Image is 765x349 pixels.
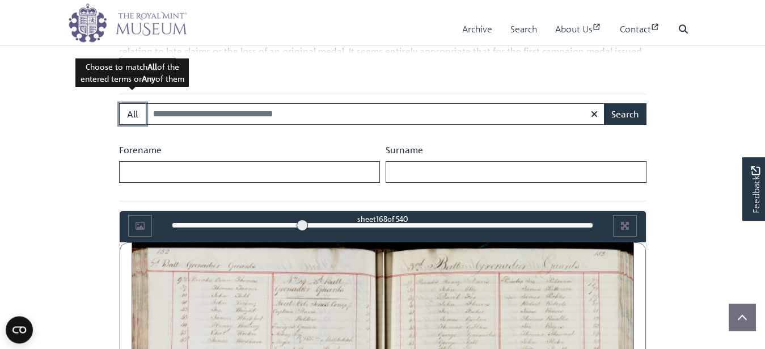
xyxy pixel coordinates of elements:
[749,166,762,213] span: Feedback
[119,143,162,157] label: Forename
[462,13,492,45] a: Archive
[142,73,155,83] strong: Any
[119,103,146,125] button: All
[742,157,765,221] a: Would you like to provide feedback?
[613,215,637,237] button: Full screen mode
[510,13,537,45] a: Search
[386,143,423,157] label: Surname
[6,316,33,343] button: Open CMP widget
[68,3,187,43] img: logo_wide.png
[729,304,756,331] button: Scroll to top
[147,61,157,72] strong: All
[376,214,387,224] span: 168
[620,13,660,45] a: Contact
[172,213,593,224] div: sheet of 540
[604,103,646,125] button: Search
[146,103,605,125] input: Search for medal roll recipients...
[555,13,602,45] a: About Us
[75,58,189,87] div: Choose to match of the entered terms or of them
